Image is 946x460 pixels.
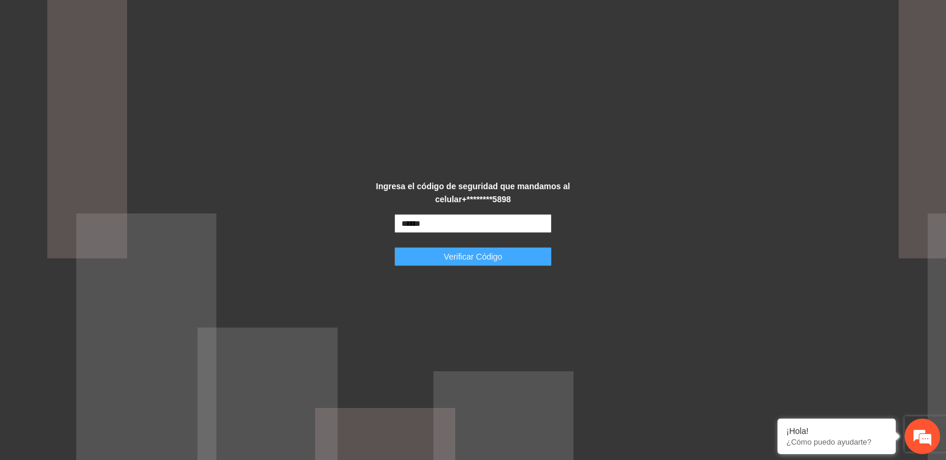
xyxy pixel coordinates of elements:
span: Estamos en línea. [69,158,163,277]
span: Verificar Código [444,250,503,263]
textarea: Escriba su mensaje y pulse “Intro” [6,323,225,364]
button: Verificar Código [394,247,552,266]
div: Chatee con nosotros ahora [61,60,199,76]
p: ¿Cómo puedo ayudarte? [786,438,887,446]
strong: Ingresa el código de seguridad que mandamos al celular +********5898 [376,182,570,204]
div: Minimizar ventana de chat en vivo [194,6,222,34]
div: ¡Hola! [786,426,887,436]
